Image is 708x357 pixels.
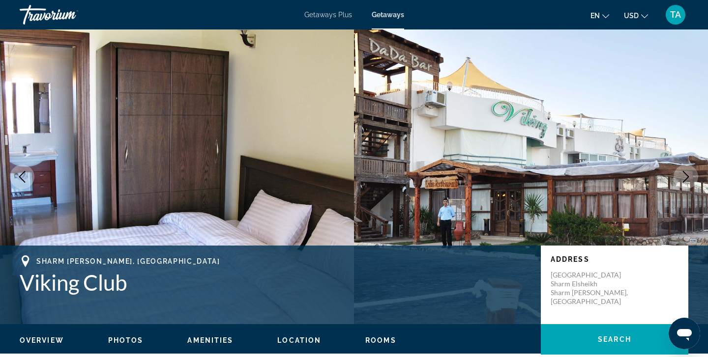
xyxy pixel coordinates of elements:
[590,8,609,23] button: Change language
[187,336,233,344] span: Amenities
[365,336,396,344] span: Rooms
[10,165,34,189] button: Previous image
[20,270,531,295] h1: Viking Club
[590,12,600,20] span: en
[551,255,678,263] p: Address
[663,4,688,25] button: User Menu
[372,11,404,19] a: Getaways
[670,10,681,20] span: TA
[20,336,64,344] span: Overview
[669,318,700,349] iframe: Button to launch messaging window
[108,336,144,344] span: Photos
[598,335,631,343] span: Search
[304,11,352,19] a: Getaways Plus
[20,336,64,345] button: Overview
[20,2,118,27] a: Travorium
[277,336,321,345] button: Location
[624,12,639,20] span: USD
[187,336,233,345] button: Amenities
[624,8,648,23] button: Change currency
[36,257,220,265] span: Sharm [PERSON_NAME], [GEOGRAPHIC_DATA]
[277,336,321,344] span: Location
[674,165,698,189] button: Next image
[365,336,396,345] button: Rooms
[551,271,629,306] p: [GEOGRAPHIC_DATA] Sharm Elsheikh Sharm [PERSON_NAME], [GEOGRAPHIC_DATA]
[541,324,688,355] button: Search
[108,336,144,345] button: Photos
